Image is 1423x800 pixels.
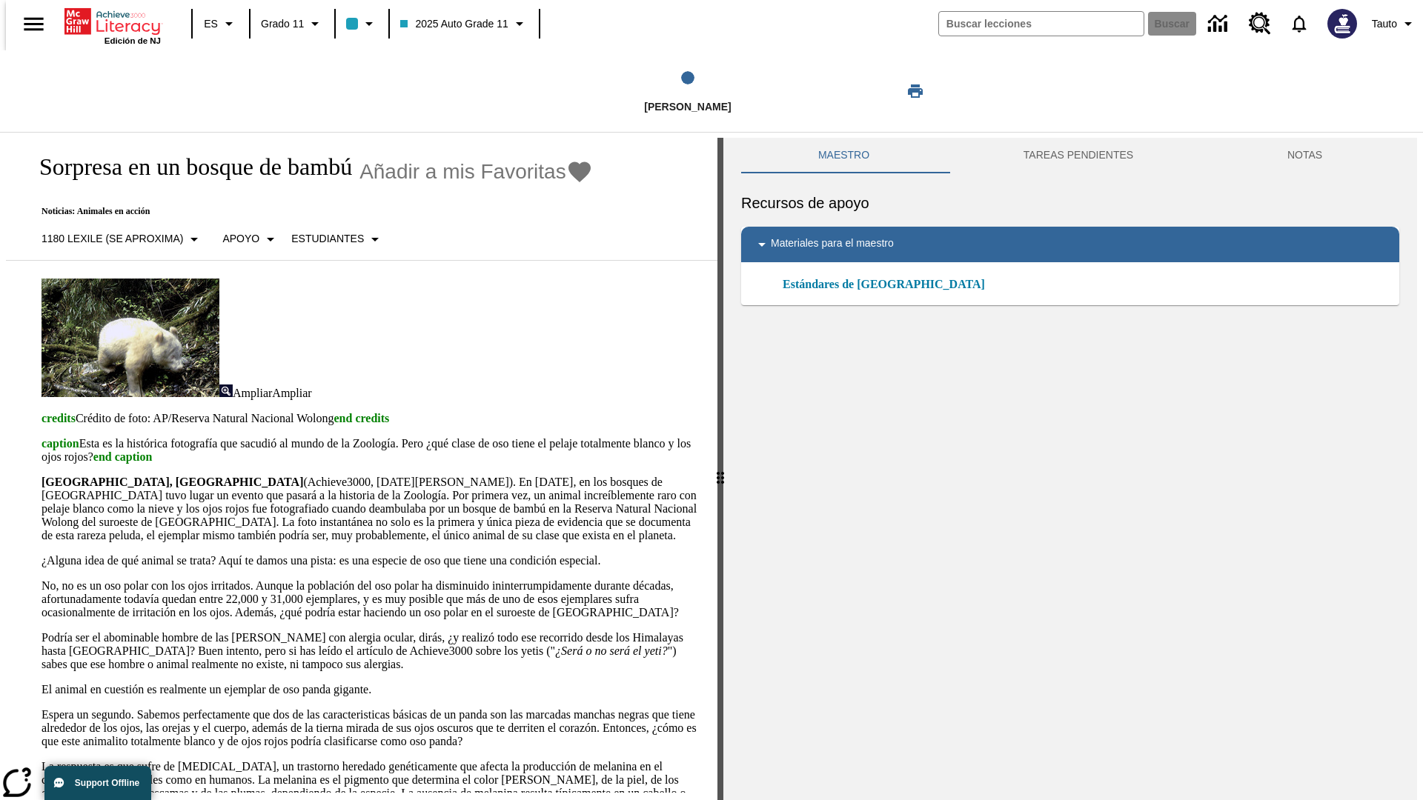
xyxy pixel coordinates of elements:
[42,476,303,488] strong: [GEOGRAPHIC_DATA], [GEOGRAPHIC_DATA]
[12,2,56,46] button: Abrir el menú lateral
[1210,138,1399,173] button: NOTAS
[1280,4,1318,43] a: Notificaciones
[219,384,233,397] img: Ampliar
[939,12,1144,36] input: Buscar campo
[400,16,508,32] span: 2025 Auto Grade 11
[64,5,161,45] div: Portada
[644,101,731,113] span: [PERSON_NAME]
[204,16,218,32] span: ES
[741,191,1399,215] h6: Recursos de apoyo
[1318,4,1366,43] button: Escoja un nuevo avatar
[44,766,151,800] button: Support Offline
[771,236,894,253] p: Materiales para el maestro
[359,159,593,184] button: Añadir a mis Favoritas - Sorpresa en un bosque de bambú
[334,412,389,424] span: end credits
[42,412,700,425] p: Crédito de foto: AP/Reserva Natural Nacional Wolong
[272,387,311,399] span: Ampliar
[555,644,668,657] em: ¿Será o no será el yeti?
[783,276,994,293] a: Estándares de [GEOGRAPHIC_DATA]
[24,206,593,217] p: Noticias: Animales en acción
[255,10,330,37] button: Grado: Grado 11, Elige un grado
[1366,10,1423,37] button: Perfil/Configuración
[216,226,285,253] button: Tipo de apoyo, Apoyo
[42,437,700,464] p: Esta es la histórica fotografía que sacudió al mundo de la Zoología. Pero ¿qué clase de oso tiene...
[197,10,245,37] button: Lenguaje: ES, Selecciona un idioma
[261,16,304,32] span: Grado 11
[741,227,1399,262] div: Materiales para el maestro
[42,231,183,247] p: 1180 Lexile (Se aproxima)
[496,50,880,132] button: Lee step 1 of 1
[105,36,161,45] span: Edición de NJ
[6,138,717,793] div: reading
[222,231,259,247] p: Apoyo
[93,450,153,463] span: end caption
[42,412,76,424] span: credits
[285,226,390,253] button: Seleccionar estudiante
[42,683,700,696] p: El animal en cuestión es realmente un ejemplar de oso panda gigante.
[42,631,700,671] p: Podría ser el abominable hombre de las [PERSON_NAME] con alergia ocular, dirás, ¿y realizó todo e...
[946,138,1210,173] button: TAREAS PENDIENTES
[233,387,272,399] span: Ampliar
[717,138,723,800] div: Pulsa la tecla de intro o la barra espaciadora y luego presiona las flechas de derecha e izquierd...
[291,231,364,247] p: Estudiantes
[892,78,939,104] button: Imprimir
[741,138,946,173] button: Maestro
[42,554,700,567] p: ¿Alguna idea de qué animal se trata? Aquí te damos una pista: es una especie de oso que tiene una...
[359,160,566,184] span: Añadir a mis Favoritas
[42,708,700,748] p: Espera un segundo. Sabemos perfectamente que dos de las caracteristicas básicas de un panda son l...
[1327,9,1357,39] img: Avatar
[75,778,139,788] span: Support Offline
[36,226,209,253] button: Seleccione Lexile, 1180 Lexile (Se aproxima)
[1372,16,1397,32] span: Tauto
[1199,4,1240,44] a: Centro de información
[42,476,700,542] p: (Achieve3000, [DATE][PERSON_NAME]). En [DATE], en los bosques de [GEOGRAPHIC_DATA] tuvo lugar un ...
[24,153,352,181] h1: Sorpresa en un bosque de bambú
[340,10,384,37] button: El color de la clase es azul claro. Cambiar el color de la clase.
[741,138,1399,173] div: Instructional Panel Tabs
[394,10,534,37] button: Clase: 2025 Auto Grade 11, Selecciona una clase
[723,138,1417,800] div: activity
[42,579,700,619] p: No, no es un oso polar con los ojos irritados. Aunque la población del oso polar ha disminuido in...
[42,437,79,450] span: caption
[1240,4,1280,44] a: Centro de recursos, Se abrirá en una pestaña nueva.
[42,279,219,397] img: los pandas albinos en China a veces son confundidos con osos polares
